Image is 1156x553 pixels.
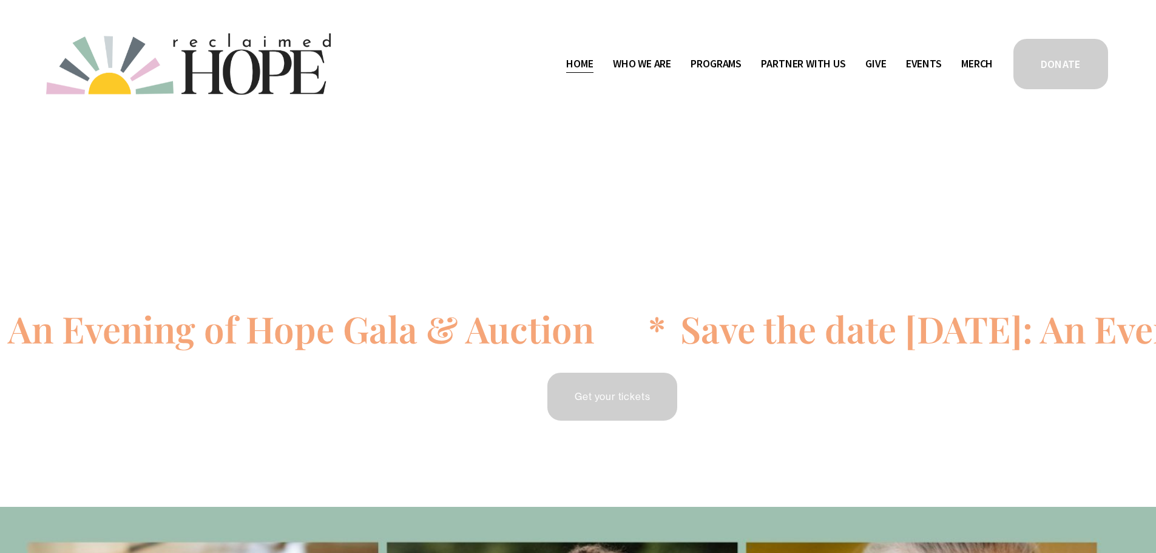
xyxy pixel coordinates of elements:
[1012,37,1110,91] a: DONATE
[691,55,742,74] a: folder dropdown
[546,371,679,422] a: Get your tickets
[613,55,671,73] span: Who We Are
[865,55,886,74] a: Give
[566,55,593,74] a: Home
[691,55,742,73] span: Programs
[613,55,671,74] a: folder dropdown
[906,55,942,74] a: Events
[46,33,331,95] img: Reclaimed Hope Initiative
[961,55,993,74] a: Merch
[761,55,845,73] span: Partner With Us
[761,55,845,74] a: folder dropdown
